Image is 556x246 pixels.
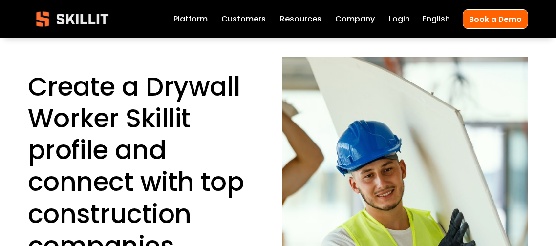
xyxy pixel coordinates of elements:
[280,13,321,25] span: Resources
[463,9,528,28] a: Book a Demo
[28,4,117,34] img: Skillit
[423,13,450,25] span: English
[423,12,450,25] div: language picker
[280,12,321,25] a: folder dropdown
[221,12,266,25] a: Customers
[335,12,375,25] a: Company
[389,12,410,25] a: Login
[173,12,208,25] a: Platform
